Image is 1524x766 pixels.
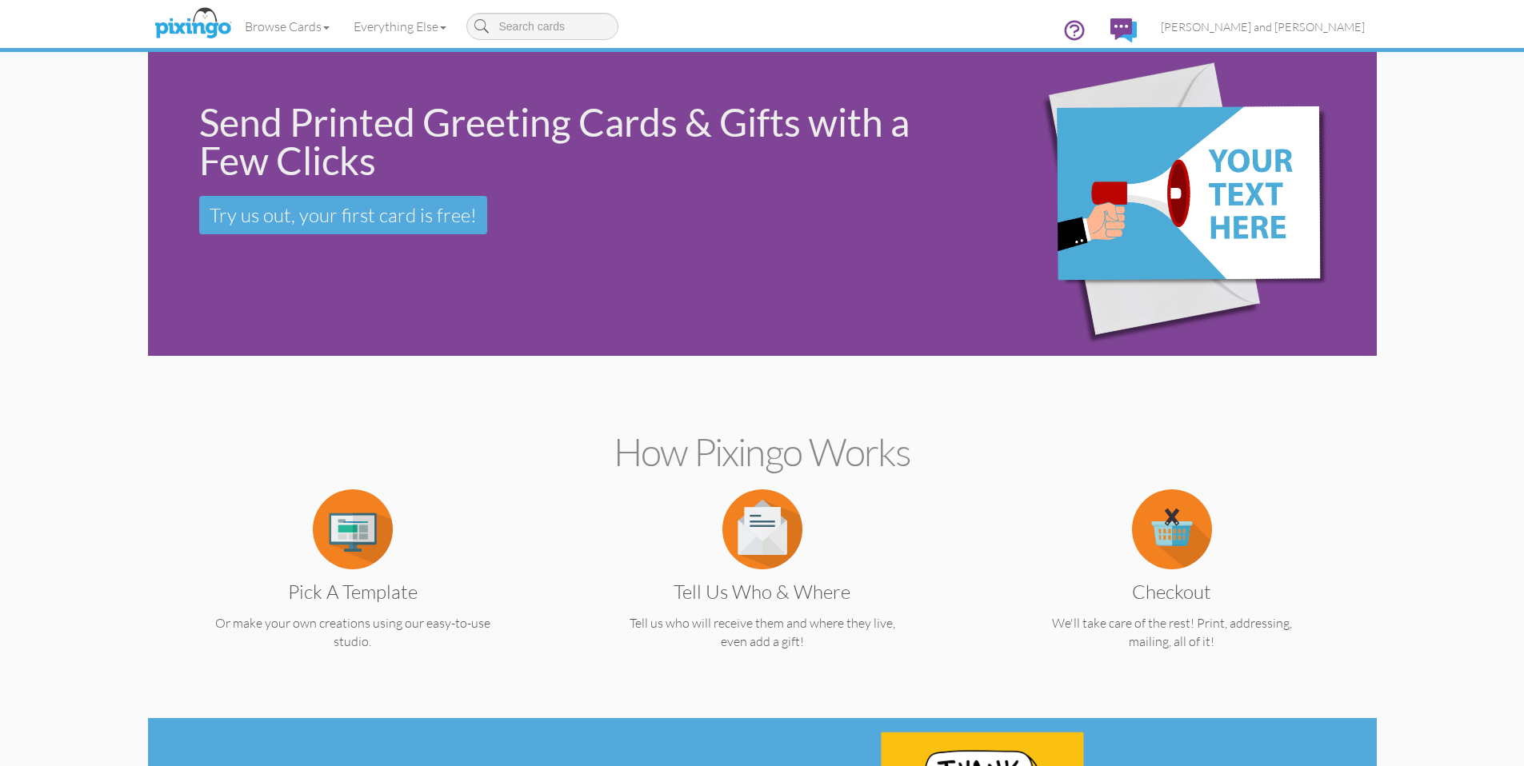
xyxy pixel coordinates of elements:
[1149,6,1377,47] a: [PERSON_NAME] and [PERSON_NAME]
[1110,18,1137,42] img: comments.svg
[150,4,235,44] img: pixingo logo
[199,103,954,180] div: Send Printed Greeting Cards & Gifts with a Few Clicks
[176,431,1349,473] h2: How Pixingo works
[199,196,487,234] a: Try us out, your first card is free!
[589,614,936,651] p: Tell us who will receive them and where they live, even add a gift!
[601,581,924,602] h3: Tell us Who & Where
[342,6,458,46] a: Everything Else
[210,203,477,227] span: Try us out, your first card is free!
[179,520,526,651] a: Pick a Template Or make your own creations using our easy-to-use studio.
[313,489,393,569] img: item.alt
[1161,20,1365,34] span: [PERSON_NAME] and [PERSON_NAME]
[233,6,342,46] a: Browse Cards
[191,581,514,602] h3: Pick a Template
[589,520,936,651] a: Tell us Who & Where Tell us who will receive them and where they live, even add a gift!
[998,520,1346,651] a: Checkout We'll take care of the rest! Print, addressing, mailing, all of it!
[1523,765,1524,766] iframe: Chat
[466,13,618,40] input: Search cards
[722,489,802,569] img: item.alt
[179,614,526,651] p: Or make your own creations using our easy-to-use studio.
[1132,489,1212,569] img: item.alt
[998,614,1346,651] p: We'll take care of the rest! Print, addressing, mailing, all of it!
[1010,581,1334,602] h3: Checkout
[980,30,1366,379] img: eb544e90-0942-4412-bfe0-c610d3f4da7c.png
